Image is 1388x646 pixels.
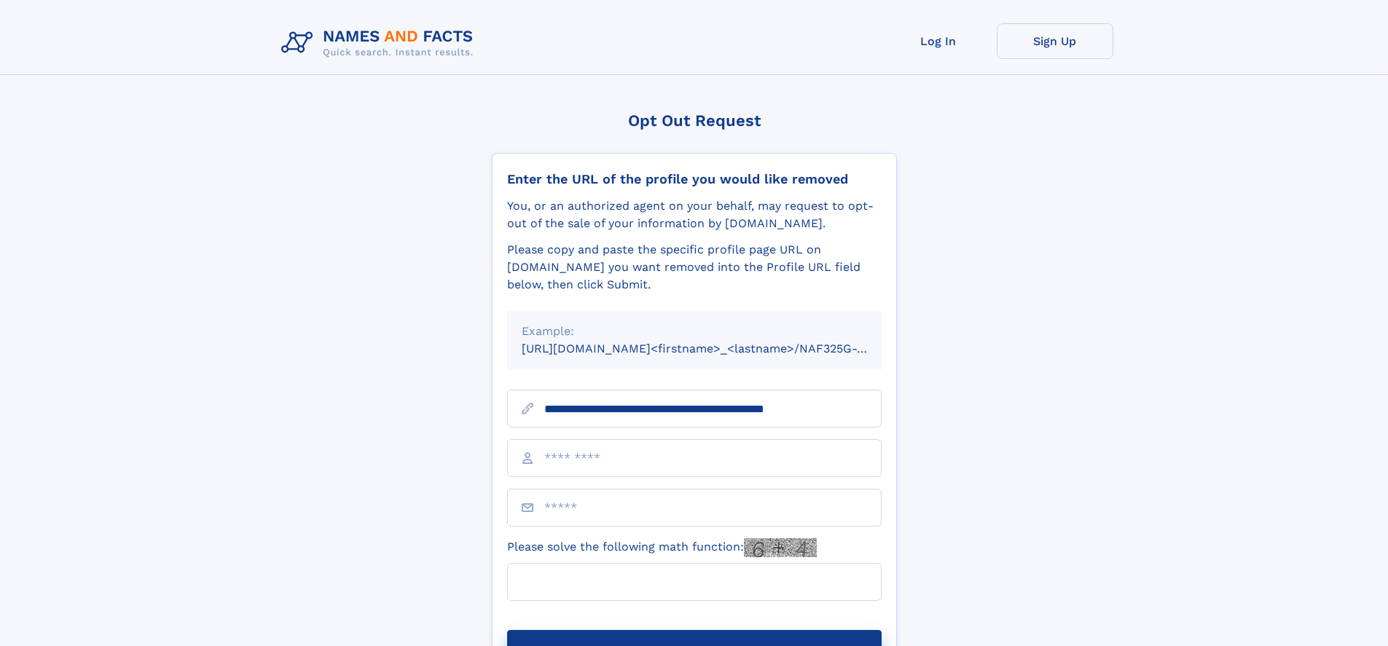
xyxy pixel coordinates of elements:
div: Example: [522,323,867,340]
a: Log In [880,23,997,59]
div: Opt Out Request [492,111,897,130]
div: Enter the URL of the profile you would like removed [507,171,882,187]
a: Sign Up [997,23,1113,59]
label: Please solve the following math function: [507,538,817,557]
small: [URL][DOMAIN_NAME]<firstname>_<lastname>/NAF325G-xxxxxxxx [522,342,909,355]
div: Please copy and paste the specific profile page URL on [DOMAIN_NAME] you want removed into the Pr... [507,241,882,294]
img: Logo Names and Facts [275,23,485,63]
div: You, or an authorized agent on your behalf, may request to opt-out of the sale of your informatio... [507,197,882,232]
